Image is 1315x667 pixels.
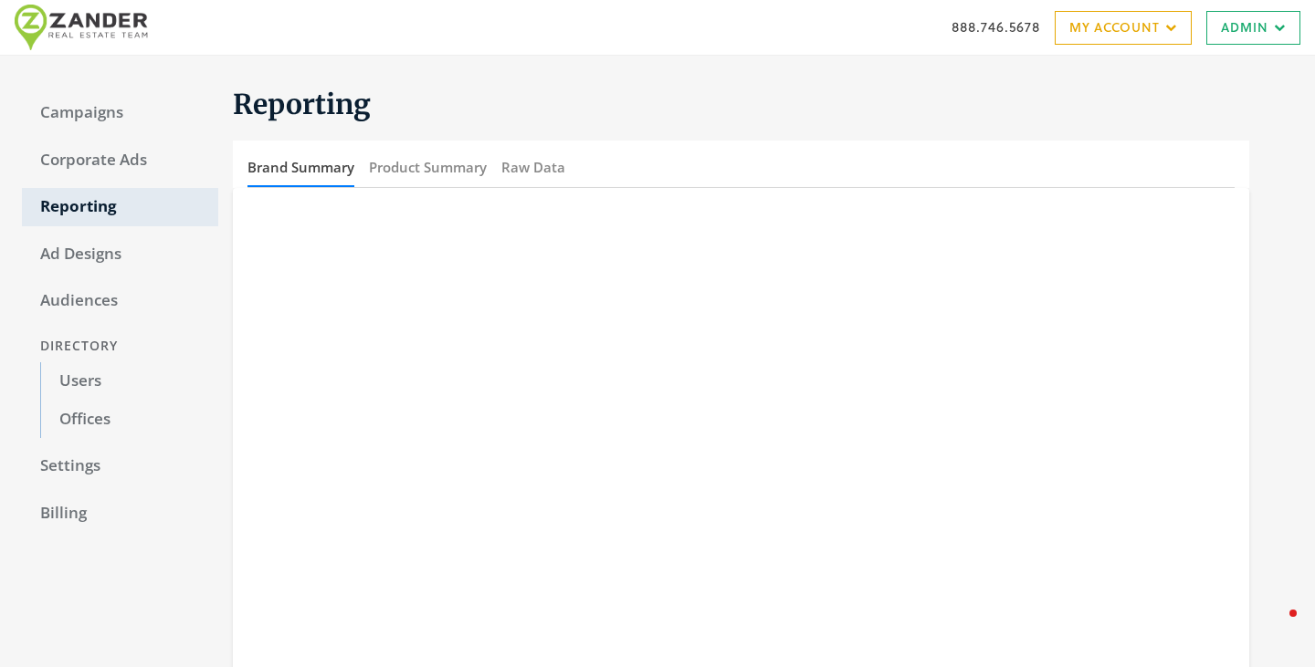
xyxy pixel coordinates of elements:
[1206,11,1300,45] a: Admin
[369,148,487,187] button: Product Summary
[501,148,565,187] button: Raw Data
[22,94,218,132] a: Campaigns
[1253,605,1297,649] iframe: Intercom live chat
[22,188,218,226] a: Reporting
[22,235,218,274] a: Ad Designs
[22,282,218,320] a: Audiences
[22,447,218,485] a: Settings
[952,17,1040,36] a: 888.746.5678
[1055,11,1192,45] a: My Account
[22,495,218,533] a: Billing
[22,141,218,180] a: Corporate Ads
[247,148,354,187] button: Brand Summary
[22,329,218,363] div: Directory
[15,5,159,50] img: Adwerx
[40,401,218,439] a: Offices
[40,362,218,401] a: Users
[233,87,1249,122] h1: Reporting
